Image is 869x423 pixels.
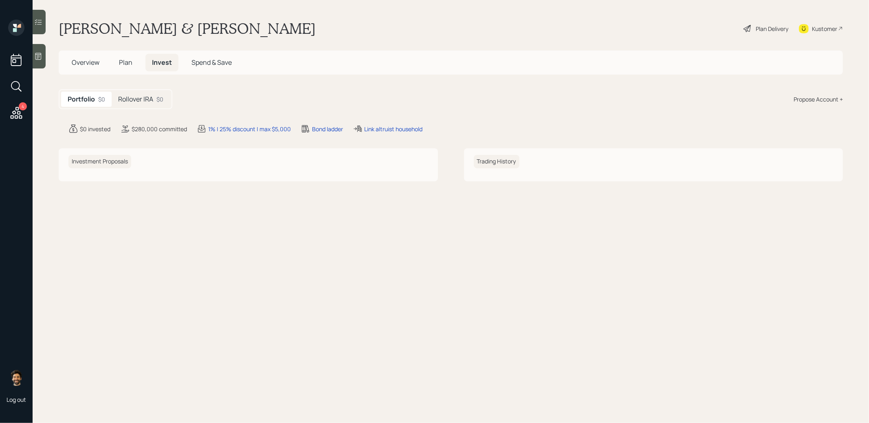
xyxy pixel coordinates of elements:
[7,396,26,403] div: Log out
[191,58,232,67] span: Spend & Save
[794,95,843,104] div: Propose Account +
[59,20,316,37] h1: [PERSON_NAME] & [PERSON_NAME]
[98,95,105,104] div: $0
[68,95,95,103] h5: Portfolio
[474,155,519,168] h6: Trading History
[19,102,27,110] div: 4
[152,58,172,67] span: Invest
[756,24,788,33] div: Plan Delivery
[119,58,132,67] span: Plan
[208,125,291,133] div: 1% | 25% discount | max $5,000
[364,125,422,133] div: Link altruist household
[68,155,131,168] h6: Investment Proposals
[812,24,837,33] div: Kustomer
[72,58,99,67] span: Overview
[80,125,110,133] div: $0 invested
[156,95,163,104] div: $0
[118,95,153,103] h5: Rollover IRA
[132,125,187,133] div: $280,000 committed
[8,370,24,386] img: eric-schwartz-headshot.png
[312,125,343,133] div: Bond ladder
